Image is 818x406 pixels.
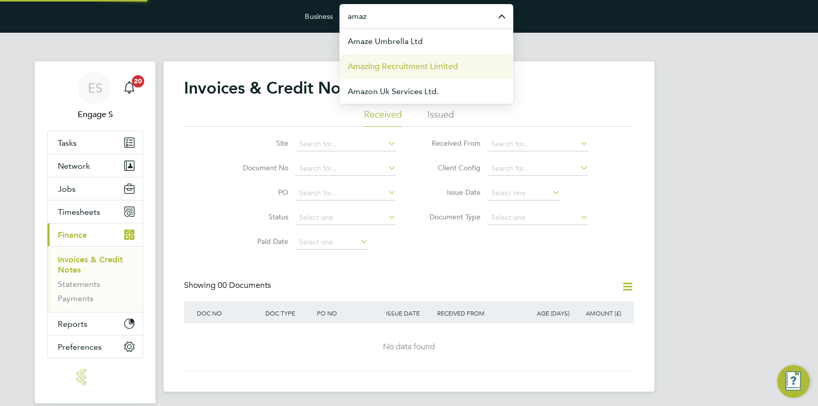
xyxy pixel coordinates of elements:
[296,211,396,225] input: Select one
[296,162,396,176] input: Search for...
[58,230,87,240] span: Finance
[520,301,572,325] div: AGE (DAYS)
[777,365,810,398] button: Engage Resource Center
[296,137,396,151] input: Search for...
[132,75,144,87] span: 20
[58,138,77,148] span: Tasks
[88,81,102,95] span: ES
[58,255,123,275] a: Invoices & Credit Notes
[488,162,588,176] input: Search for...
[348,85,439,98] span: Amazon Uk Services Ltd.
[230,188,288,197] label: PO
[488,186,560,200] input: Select one
[184,78,363,98] h2: Invoices & Credit Notes
[427,108,454,127] li: Issued
[230,237,288,246] label: Paid Date
[230,139,288,148] label: Site
[348,60,458,73] span: Amazing Recruitment Limited
[230,212,288,221] label: Status
[572,301,624,325] div: AMOUNT (£)
[48,312,143,335] button: Reports
[296,186,396,200] input: Search for...
[77,369,113,385] img: engage-logo-retina.png
[422,212,481,221] label: Document Type
[184,280,273,291] div: Showing
[488,211,588,225] input: Select one
[488,137,588,151] input: Search for...
[230,163,288,172] label: Document No
[48,246,143,312] div: Finance
[58,207,100,217] span: Timesheets
[47,72,143,121] a: ESEngage S
[58,279,100,289] a: Statements
[58,319,87,329] span: Reports
[47,369,143,385] a: Go to home page
[435,301,520,325] div: RECEIVED FROM
[348,35,423,48] span: Amaze Umbrella Ltd
[314,301,383,325] div: PO NO
[47,108,143,121] span: Engage S
[383,301,435,325] div: ISSUE DATE
[48,131,143,154] a: Tasks
[58,342,102,352] span: Preferences
[194,342,624,352] div: No data found
[364,108,402,127] li: Received
[119,72,140,104] a: 20
[296,235,368,250] input: Select one
[422,163,481,172] label: Client Config
[422,188,481,197] label: Issue Date
[48,154,143,177] button: Network
[48,200,143,223] button: Timesheets
[48,223,143,246] button: Finance
[48,335,143,358] button: Preferences
[194,301,263,325] div: DOC NO
[58,161,90,171] span: Network
[422,139,481,148] label: Received From
[48,177,143,200] button: Jobs
[218,280,271,290] span: 00 Documents
[58,294,94,303] a: Payments
[58,184,76,194] span: Jobs
[263,301,314,325] div: DOC TYPE
[305,12,333,21] label: Business
[35,61,155,403] nav: Main navigation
